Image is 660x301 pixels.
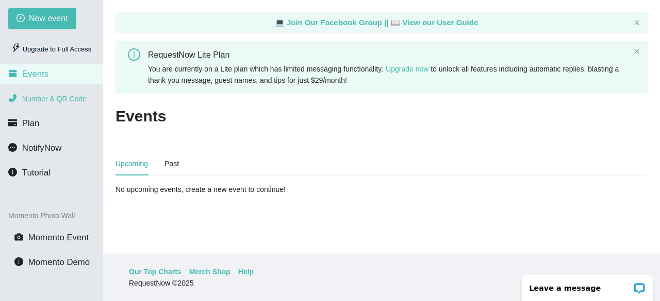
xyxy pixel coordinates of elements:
div: Upcoming [115,158,148,169]
span: Momento Event [28,233,89,242]
a: Merch Shop [189,266,230,277]
span: phone [8,94,17,102]
span: info-circle [128,48,140,61]
span: Momento Demo [28,257,90,267]
h2: Events [115,106,166,127]
a: laptop View our User Guide [391,18,478,27]
button: plus-circleNew event [8,8,76,29]
span: laptop [391,18,401,27]
span: Number & QR Code [22,95,87,103]
span: Tutorial [22,168,51,178]
iframe: LiveChat chat widget [515,269,660,301]
span: Plan [22,118,40,128]
a: laptop Join Our Facebook Group || [275,18,391,27]
div: No upcoming events, create a new event to continue! [115,184,287,195]
div: Upgrade to Full Access [8,39,94,60]
span: laptop [275,18,285,27]
span: New event [29,12,68,25]
button: close [634,48,640,55]
a: Upgrade now [386,65,428,73]
a: Help [238,266,254,277]
div: RequestNow Lite Plan [148,48,630,61]
a: Our Top Charts [129,266,181,277]
span: info-circle [14,257,23,266]
span: camera [14,233,23,241]
div: Past [164,158,179,169]
span: credit-card [8,118,17,127]
span: You are currently on a Lite plan which has limited messaging functionality. to unlock all feature... [148,65,619,84]
span: plus-circle [16,14,25,24]
span: calendar [8,69,17,78]
button: close [634,20,640,26]
span: NotifyNow [22,143,61,153]
span: Events [22,69,48,79]
span: thunderbolt [11,43,21,52]
span: message [8,143,17,152]
div: RequestNow © 2025 [129,277,632,289]
span: info-circle [8,168,17,176]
